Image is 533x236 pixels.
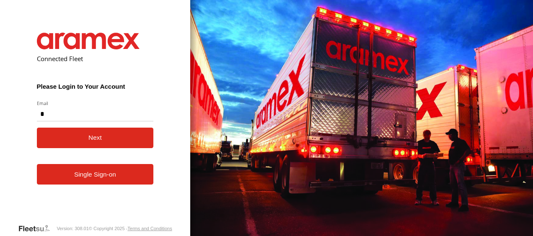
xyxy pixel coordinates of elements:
label: Email [37,100,154,106]
h2: Connected Fleet [37,54,154,63]
div: Version: 308.01 [57,226,88,231]
a: Terms and Conditions [127,226,172,231]
a: Single Sign-on [37,164,154,185]
div: © Copyright 2025 - [89,226,172,231]
button: Next [37,128,154,148]
a: Visit our Website [18,224,57,233]
h3: Please Login to Your Account [37,83,154,90]
img: Aramex [37,33,140,49]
